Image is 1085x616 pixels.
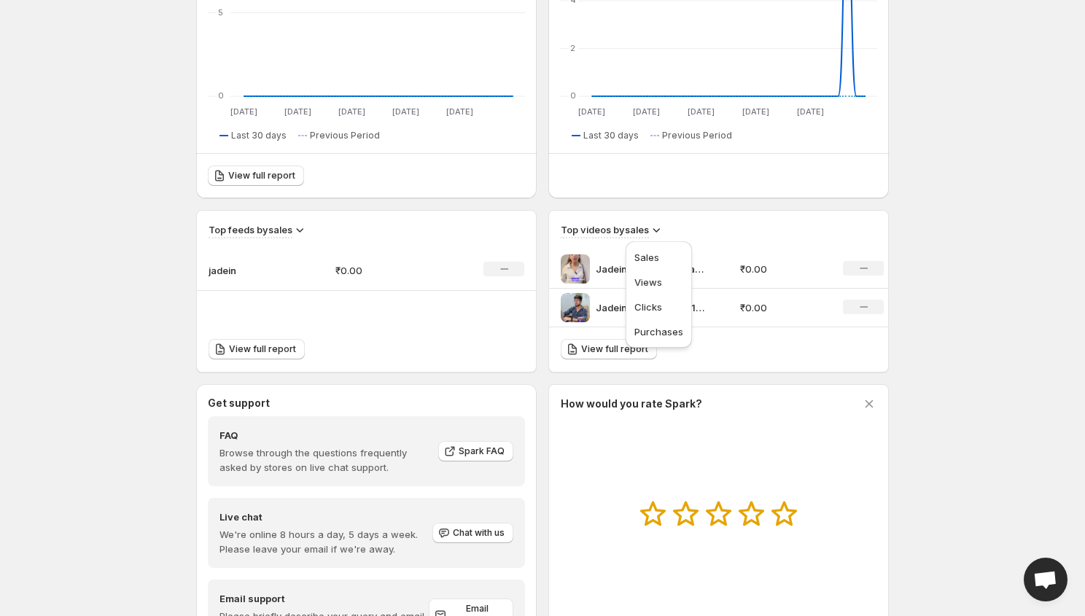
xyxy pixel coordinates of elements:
h3: Top videos by sales [561,222,649,237]
span: View full report [228,170,295,182]
p: jadein [209,263,281,278]
button: Chat with us [432,523,513,543]
span: Previous Period [662,130,732,141]
span: Purchases [634,326,683,338]
h3: How would you rate Spark? [561,397,702,411]
p: ₹0.00 [335,263,439,278]
p: ₹0.00 [740,300,826,315]
img: Jadein_UGC Reel_Draft 04 [561,254,590,284]
span: Chat with us [453,527,505,539]
text: [DATE] [338,106,365,117]
h4: Live chat [219,510,431,524]
text: [DATE] [392,106,419,117]
text: 2 [570,43,575,53]
p: ₹0.00 [740,262,826,276]
img: Jadein_Product Reel 1_Draft 02 [561,293,590,322]
text: [DATE] [633,106,660,117]
div: Open chat [1024,558,1067,601]
a: View full report [208,165,304,186]
span: Views [634,276,662,288]
span: View full report [581,343,648,355]
text: [DATE] [688,106,715,117]
span: Clicks [634,301,662,313]
span: Previous Period [310,130,380,141]
p: We're online 8 hours a day, 5 days a week. Please leave your email if we're away. [219,527,431,556]
h4: FAQ [219,428,428,442]
p: Browse through the questions frequently asked by stores on live chat support. [219,445,428,475]
span: Last 30 days [583,130,639,141]
text: [DATE] [742,106,769,117]
h3: Top feeds by sales [209,222,292,237]
text: [DATE] [578,106,605,117]
h3: Get support [208,396,270,410]
text: 0 [218,90,224,101]
a: Spark FAQ [438,441,513,461]
text: 0 [570,90,576,101]
h4: Email support [219,591,429,606]
a: View full report [209,339,305,359]
text: [DATE] [284,106,311,117]
span: Last 30 days [231,130,287,141]
span: View full report [229,343,296,355]
text: [DATE] [797,106,824,117]
text: [DATE] [446,106,473,117]
p: Jadein_Product Reel 1_Draft 02 [596,300,705,315]
span: Spark FAQ [459,445,505,457]
text: [DATE] [230,106,257,117]
span: Sales [634,252,659,263]
a: View full report [561,339,657,359]
text: 5 [218,7,223,17]
p: Jadein_UGC Reel_Draft 04 [596,262,705,276]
